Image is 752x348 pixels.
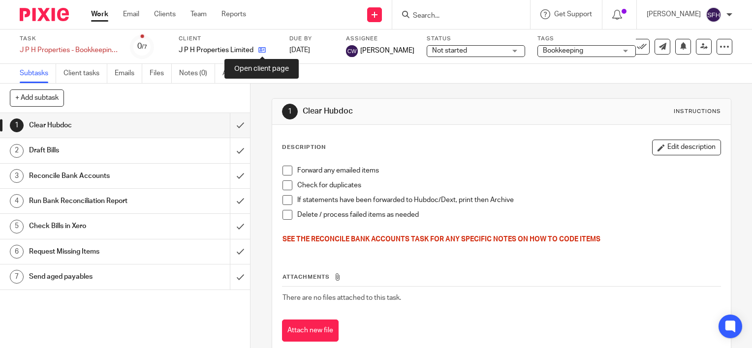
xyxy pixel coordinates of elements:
h1: Reconcile Bank Accounts [29,169,157,183]
h1: Draft Bills [29,143,157,158]
span: Not started [432,47,467,54]
p: Check for duplicates [297,180,721,190]
a: Subtasks [20,64,56,83]
a: Client tasks [63,64,107,83]
h1: Request Missing Items [29,244,157,259]
span: Get Support [554,11,592,18]
span: [PERSON_NAME] [360,46,414,56]
h1: Clear Hubdoc [29,118,157,133]
button: Attach new file [282,319,339,342]
a: Audit logs [222,64,260,83]
a: Reports [221,9,246,19]
p: J P H Properties Limited [179,45,253,55]
div: 2 [10,144,24,158]
h1: Send aged payables [29,269,157,284]
div: J P H Properties - Bookkeeping - Monthly [20,45,118,55]
label: Task [20,35,118,43]
label: Tags [537,35,636,43]
a: Email [123,9,139,19]
img: Pixie [20,8,69,21]
a: Notes (0) [179,64,215,83]
div: 3 [10,169,24,183]
a: Work [91,9,108,19]
p: Delete / process failed items as needed [297,210,721,220]
a: Clients [154,9,176,19]
h1: Run Bank Reconciliation Report [29,194,157,208]
img: svg%3E [346,45,358,57]
div: 1 [282,104,298,119]
div: 7 [10,270,24,284]
label: Due by [289,35,334,43]
span: There are no files attached to this task. [282,294,401,301]
a: Emails [115,64,142,83]
button: Edit description [652,140,721,155]
img: svg%3E [706,7,721,23]
div: 4 [10,194,24,208]
p: Forward any emailed items [297,166,721,175]
label: Client [179,35,277,43]
div: 5 [10,220,24,233]
div: 0 [137,41,147,52]
label: Status [427,35,525,43]
h1: Clear Hubdoc [303,106,522,116]
small: /7 [142,44,147,50]
div: Instructions [674,108,721,116]
p: [PERSON_NAME] [647,9,701,19]
a: Team [190,9,207,19]
label: Assignee [346,35,414,43]
span: Bookkeeping [543,47,583,54]
div: 6 [10,245,24,259]
input: Search [412,12,501,21]
div: 1 [10,118,24,132]
p: If statements have been forwarded to Hubdoc/Dext, print then Archive [297,195,721,205]
span: SEE THE RECONCILE BANK ACCOUNTS TASK FOR ANY SPECIFIC NOTES ON HOW TO CODE ITEMS [282,236,600,243]
h1: Check Bills in Xero [29,219,157,233]
span: Attachments [282,274,330,280]
span: [DATE] [289,47,310,54]
a: Files [150,64,172,83]
p: Description [282,144,326,151]
button: + Add subtask [10,89,64,106]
